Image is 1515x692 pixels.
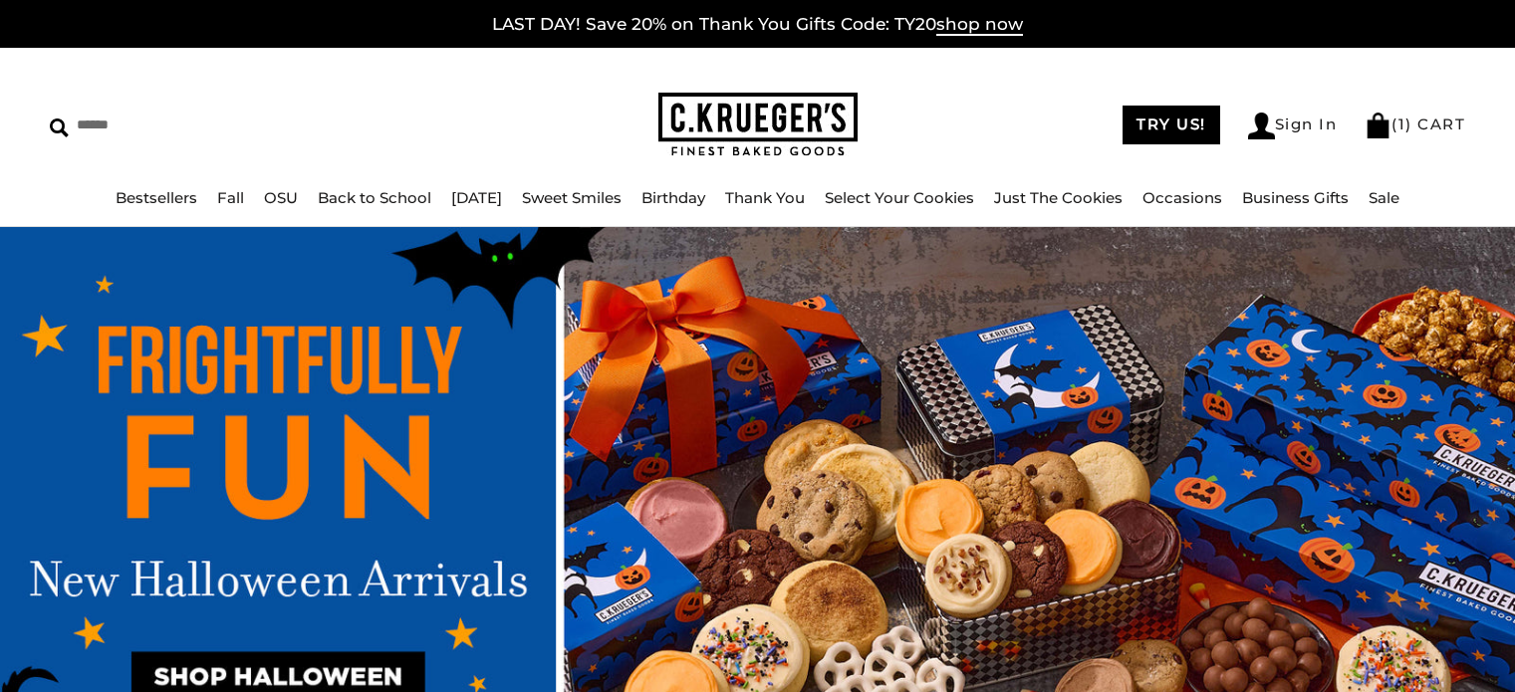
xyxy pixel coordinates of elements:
a: (1) CART [1365,115,1465,133]
a: TRY US! [1123,106,1220,144]
a: Occasions [1142,188,1222,207]
a: [DATE] [451,188,502,207]
a: Sweet Smiles [522,188,622,207]
a: LAST DAY! Save 20% on Thank You Gifts Code: TY20shop now [492,14,1023,36]
a: Fall [217,188,244,207]
a: Sale [1369,188,1399,207]
a: Sign In [1248,113,1338,139]
img: Search [50,118,69,137]
input: Search [50,110,385,140]
a: OSU [264,188,298,207]
img: C.KRUEGER'S [658,93,858,157]
a: Back to School [318,188,431,207]
span: shop now [936,14,1023,36]
a: Birthday [641,188,705,207]
span: 1 [1398,115,1406,133]
a: Bestsellers [116,188,197,207]
img: Account [1248,113,1275,139]
img: Bag [1365,113,1391,138]
a: Select Your Cookies [825,188,974,207]
a: Just The Cookies [994,188,1123,207]
a: Thank You [725,188,805,207]
a: Business Gifts [1242,188,1349,207]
